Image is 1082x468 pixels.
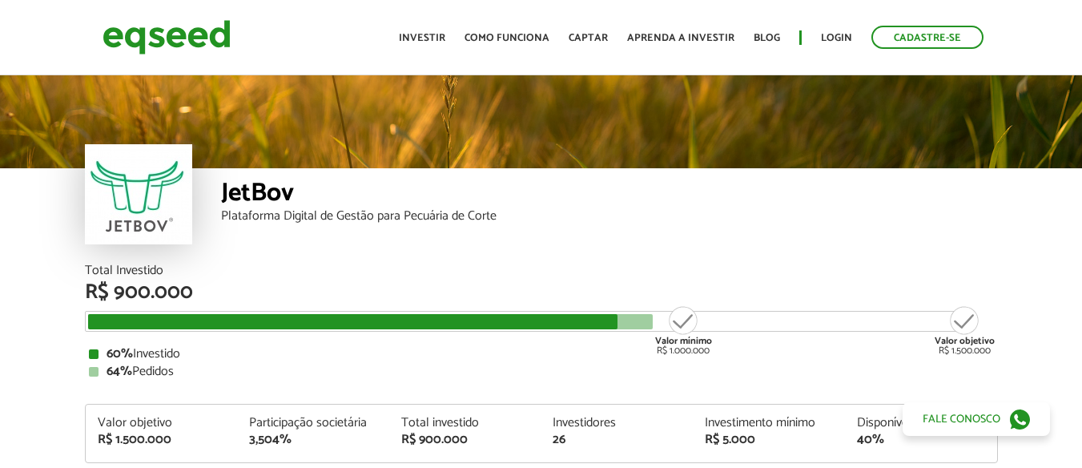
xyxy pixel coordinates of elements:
div: R$ 900.000 [401,434,529,446]
div: R$ 1.000.000 [654,305,714,356]
div: R$ 900.000 [85,282,998,303]
div: R$ 1.500.000 [98,434,226,446]
div: Investimento mínimo [705,417,833,430]
div: R$ 5.000 [705,434,833,446]
a: Fale conosco [903,402,1050,436]
a: Captar [569,33,608,43]
div: R$ 1.500.000 [935,305,995,356]
a: Login [821,33,852,43]
div: Plataforma Digital de Gestão para Pecuária de Corte [221,210,998,223]
strong: 60% [107,343,133,365]
a: Investir [399,33,445,43]
a: Como funciona [465,33,549,43]
a: Cadastre-se [871,26,983,49]
div: Valor objetivo [98,417,226,430]
strong: 64% [107,361,132,382]
div: Pedidos [89,365,994,378]
img: EqSeed [103,16,231,58]
div: Total investido [401,417,529,430]
strong: Valor mínimo [655,333,712,349]
a: Blog [754,33,780,43]
div: Investido [89,348,994,361]
a: Aprenda a investir [627,33,734,43]
strong: Valor objetivo [935,333,995,349]
div: 3,504% [249,434,377,446]
div: JetBov [221,180,998,210]
div: 40% [857,434,985,446]
div: Investidores [553,417,681,430]
div: Total Investido [85,264,998,277]
div: 26 [553,434,681,446]
div: Participação societária [249,417,377,430]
